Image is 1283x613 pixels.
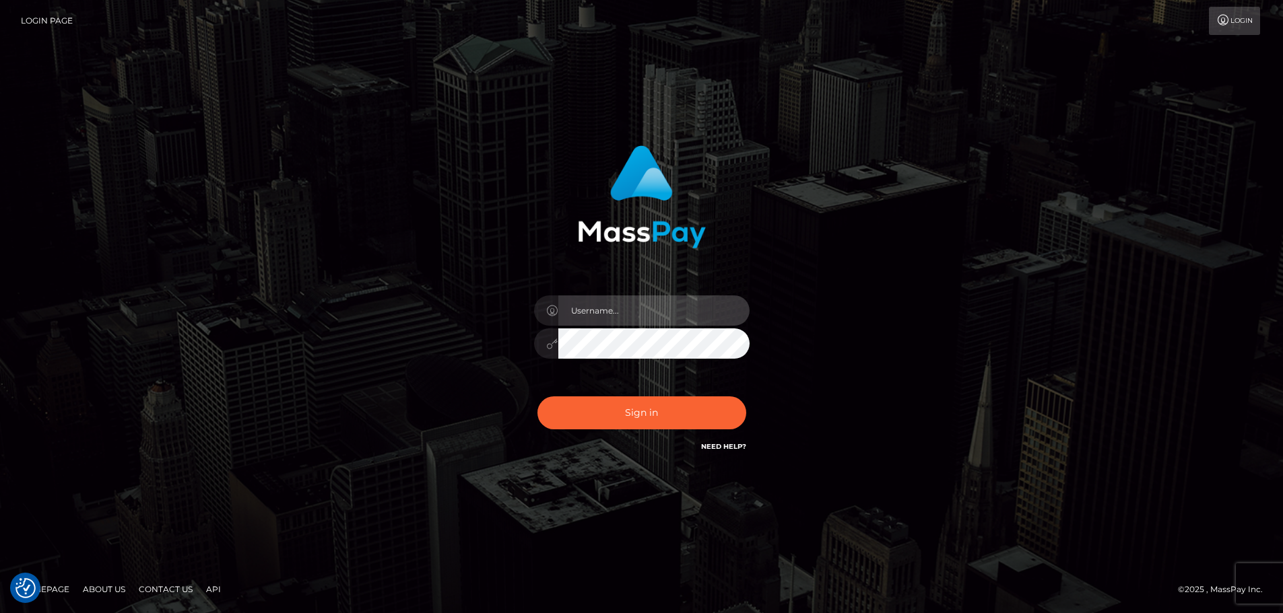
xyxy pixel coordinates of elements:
[15,579,75,600] a: Homepage
[578,145,706,248] img: MassPay Login
[15,578,36,598] button: Consent Preferences
[21,7,73,35] a: Login Page
[201,579,226,600] a: API
[1209,7,1260,35] a: Login
[1178,582,1273,597] div: © 2025 , MassPay Inc.
[15,578,36,598] img: Revisit consent button
[537,396,746,429] button: Sign in
[558,295,750,326] input: Username...
[77,579,131,600] a: About Us
[133,579,198,600] a: Contact Us
[701,442,746,451] a: Need Help?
